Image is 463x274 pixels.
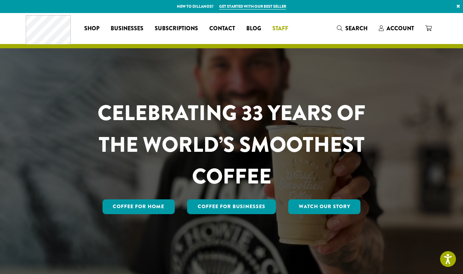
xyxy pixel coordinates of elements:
span: Blog [246,24,261,33]
span: Shop [84,24,99,33]
span: Contact [209,24,235,33]
span: Account [387,24,414,32]
span: Businesses [111,24,143,33]
span: Staff [272,24,288,33]
a: Get started with our best seller [219,4,286,10]
a: Shop [79,23,105,34]
a: Watch Our Story [288,199,361,214]
h1: CELEBRATING 33 YEARS OF THE WORLD’S SMOOTHEST COFFEE [77,97,386,192]
a: Coffee for Home [103,199,175,214]
span: Subscriptions [155,24,198,33]
a: Staff [267,23,294,34]
a: Coffee For Businesses [187,199,276,214]
span: Search [345,24,368,32]
a: Search [331,23,373,34]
